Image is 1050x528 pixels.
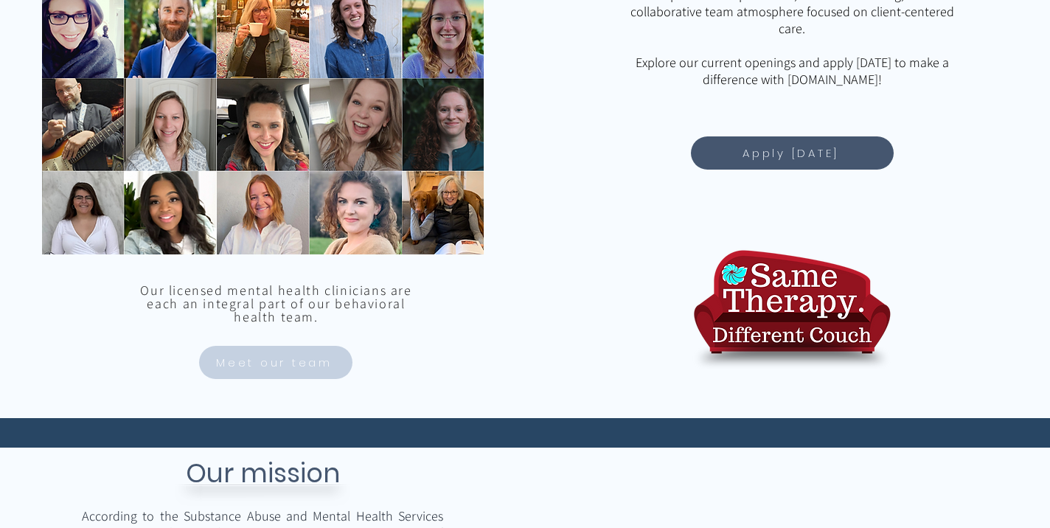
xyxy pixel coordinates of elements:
span: Our licensed mental health clinicians are each an integral part of our behavioral health team. [140,282,411,325]
h3: Our mission [133,454,392,493]
a: Apply Today [691,136,894,170]
a: Meet our team [199,346,352,379]
span: Apply [DATE] [743,145,839,161]
img: TelebehavioralHealth.US Logo [692,237,891,379]
span: Explore our current openings and apply [DATE] to make a difference with [DOMAIN_NAME]! [636,54,949,88]
span: Meet our team [216,354,333,371]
